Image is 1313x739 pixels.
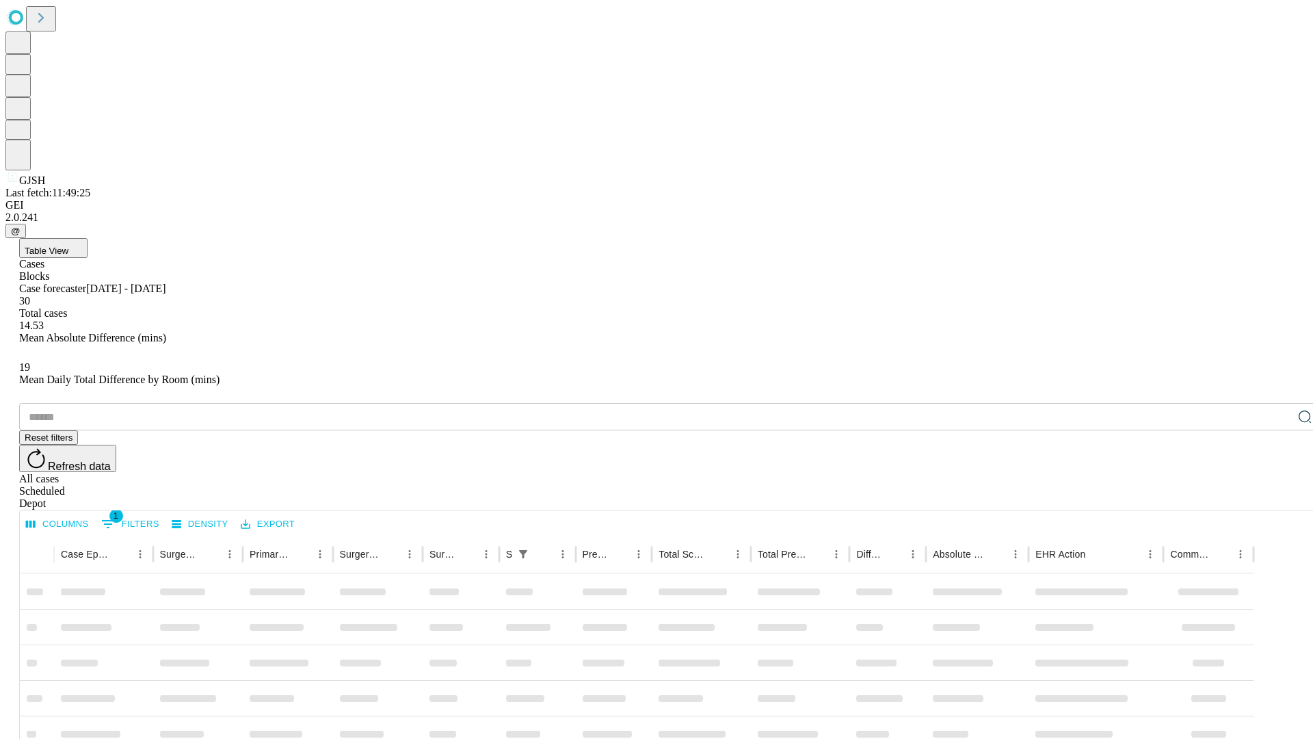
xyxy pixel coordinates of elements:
button: Menu [1231,545,1250,564]
button: Menu [400,545,419,564]
span: Table View [25,246,68,256]
button: Show filters [98,513,163,535]
button: Density [168,514,232,535]
div: Case Epic Id [61,549,110,560]
button: Menu [310,545,330,564]
button: Menu [553,545,572,564]
button: Menu [477,545,496,564]
button: Sort [381,545,400,564]
div: Difference [856,549,883,560]
button: Menu [629,545,648,564]
span: Case forecaster [19,283,86,294]
div: Total Scheduled Duration [659,549,708,560]
button: Sort [709,545,728,564]
span: Last fetch: 11:49:25 [5,187,90,198]
div: EHR Action [1035,549,1085,560]
button: Sort [534,545,553,564]
button: Menu [1006,545,1025,564]
button: Sort [201,545,220,564]
button: Sort [111,545,131,564]
button: Menu [1141,545,1160,564]
div: Primary Service [250,549,289,560]
div: Total Predicted Duration [758,549,807,560]
button: Sort [457,545,477,564]
button: Menu [827,545,846,564]
span: Reset filters [25,432,72,443]
button: Sort [1212,545,1231,564]
button: Export [237,514,298,535]
span: Refresh data [48,461,111,472]
button: Menu [131,545,150,564]
span: Total cases [19,307,67,319]
button: Sort [1087,545,1106,564]
div: 2.0.241 [5,211,1308,224]
span: Mean Absolute Difference (mins) [19,332,166,343]
div: Absolute Difference [933,549,985,560]
div: 1 active filter [514,545,533,564]
button: @ [5,224,26,238]
div: GEI [5,199,1308,211]
button: Table View [19,238,88,258]
div: Surgeon Name [160,549,200,560]
span: 30 [19,295,30,307]
button: Reset filters [19,430,78,445]
button: Refresh data [19,445,116,472]
span: @ [11,226,21,236]
span: 19 [19,361,30,373]
span: [DATE] - [DATE] [86,283,165,294]
div: Predicted In Room Duration [583,549,609,560]
button: Show filters [514,545,533,564]
div: Surgery Date [429,549,456,560]
button: Menu [220,545,239,564]
button: Menu [903,545,923,564]
button: Menu [728,545,747,564]
span: 1 [109,509,123,523]
button: Select columns [23,514,92,535]
span: 14.53 [19,320,44,331]
button: Sort [808,545,827,564]
div: Scheduled In Room Duration [506,549,512,560]
div: Comments [1170,549,1210,560]
div: Surgery Name [340,549,380,560]
button: Sort [610,545,629,564]
span: GJSH [19,174,45,186]
span: Mean Daily Total Difference by Room (mins) [19,374,220,385]
button: Sort [291,545,310,564]
button: Sort [884,545,903,564]
button: Sort [987,545,1006,564]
